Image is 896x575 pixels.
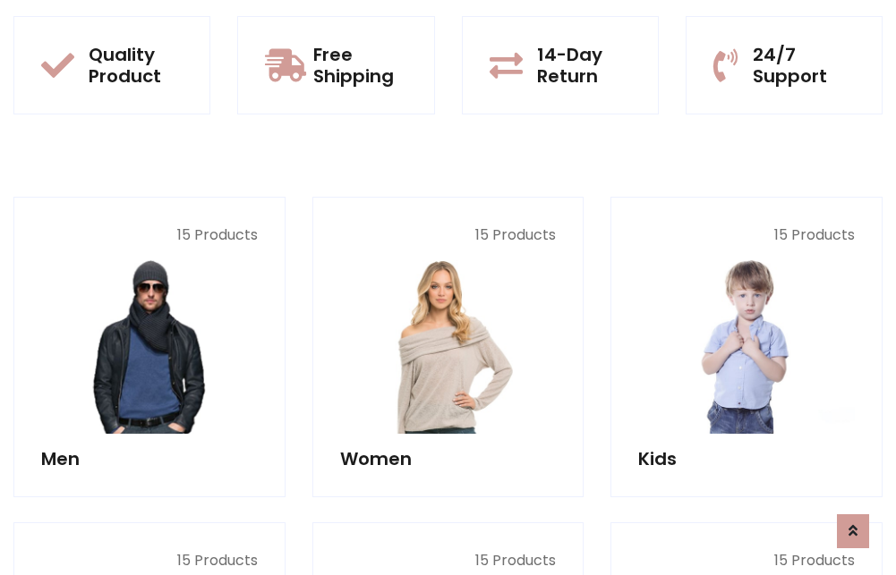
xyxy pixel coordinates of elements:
p: 15 Products [41,550,258,571]
p: 15 Products [638,224,855,246]
h5: Women [340,448,557,469]
p: 15 Products [638,550,855,571]
h5: 14-Day Return [537,44,631,87]
h5: Men [41,448,258,469]
h5: Free Shipping [313,44,406,87]
p: 15 Products [340,224,557,246]
h5: Quality Product [89,44,183,87]
p: 15 Products [340,550,557,571]
h5: 24/7 Support [753,44,855,87]
p: 15 Products [41,224,258,246]
h5: Kids [638,448,855,469]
